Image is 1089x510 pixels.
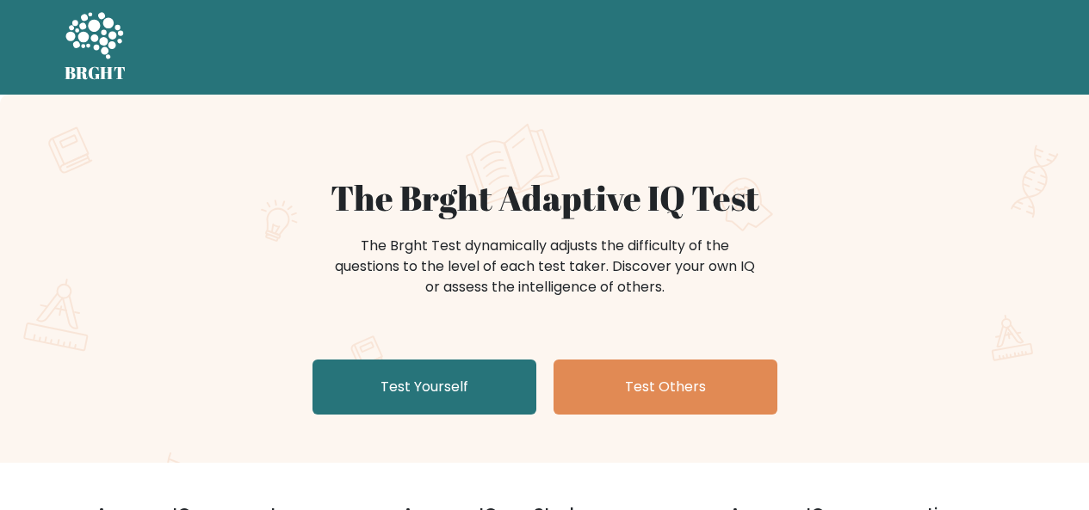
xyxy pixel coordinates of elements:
a: BRGHT [65,7,127,88]
div: The Brght Test dynamically adjusts the difficulty of the questions to the level of each test take... [330,236,760,298]
h1: The Brght Adaptive IQ Test [125,177,965,218]
a: Test Yourself [312,359,536,415]
h5: BRGHT [65,63,127,83]
a: Test Others [554,359,777,415]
